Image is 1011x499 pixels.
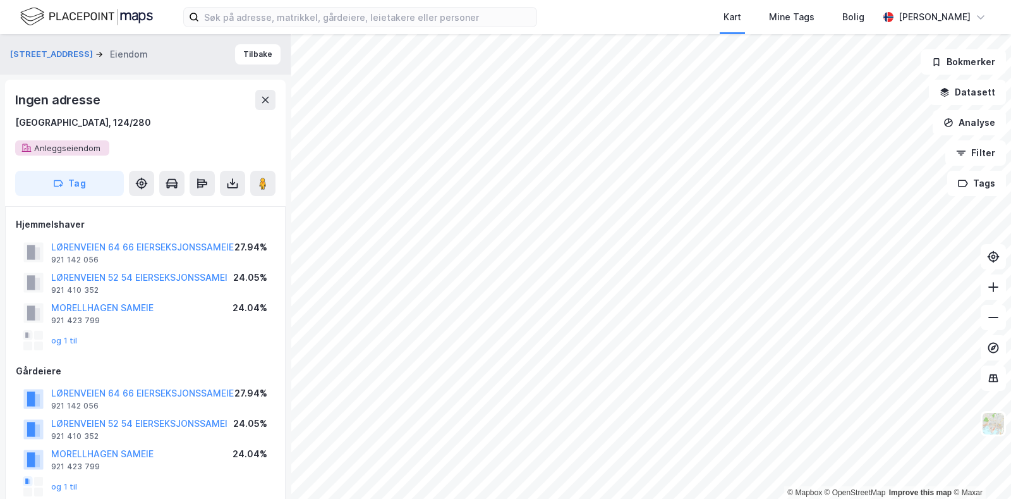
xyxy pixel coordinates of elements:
a: Mapbox [787,488,822,497]
div: 24.05% [233,416,267,431]
div: [GEOGRAPHIC_DATA], 124/280 [15,115,151,130]
div: 921 423 799 [51,316,100,326]
div: 921 423 799 [51,462,100,472]
div: Kart [723,9,741,25]
button: Analyse [933,110,1006,135]
div: Eiendom [110,47,148,62]
iframe: Chat Widget [948,438,1011,499]
div: 27.94% [234,386,267,401]
div: Hjemmelshaver [16,217,275,232]
div: 24.04% [233,447,267,462]
a: OpenStreetMap [825,488,886,497]
button: [STREET_ADDRESS] [10,48,95,61]
div: [PERSON_NAME] [899,9,971,25]
button: Tag [15,171,124,196]
a: Improve this map [889,488,952,497]
div: 24.05% [233,270,267,285]
button: Bokmerker [921,49,1006,75]
div: Mine Tags [769,9,814,25]
div: 921 142 056 [51,255,99,265]
button: Filter [945,140,1006,166]
div: 27.94% [234,240,267,255]
button: Tags [947,171,1006,196]
div: Gårdeiere [16,364,275,379]
button: Datasett [929,80,1006,105]
div: 921 410 352 [51,285,99,295]
input: Søk på adresse, matrikkel, gårdeiere, leietakere eller personer [199,8,536,27]
div: 24.04% [233,300,267,316]
div: Bolig [842,9,864,25]
div: Kontrollprogram for chat [948,438,1011,499]
button: Tilbake [235,44,281,65]
div: 921 142 056 [51,401,99,411]
img: logo.f888ab2527a4732fd821a326f86c7f29.svg [20,6,153,28]
div: Ingen adresse [15,90,102,110]
img: Z [981,412,1005,436]
div: 921 410 352 [51,431,99,441]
